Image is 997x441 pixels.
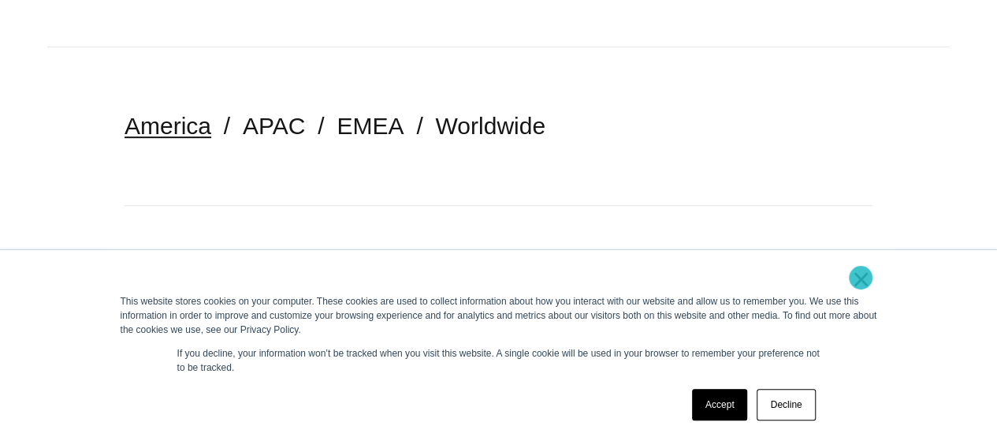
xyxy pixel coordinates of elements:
[692,389,748,420] a: Accept
[125,113,211,139] a: America
[852,272,871,286] a: ×
[243,113,305,139] a: APAC
[121,294,877,337] div: This website stores cookies on your computer. These cookies are used to collect information about...
[757,389,815,420] a: Decline
[177,346,820,375] p: If you decline, your information won’t be tracked when you visit this website. A single cookie wi...
[337,113,404,139] a: EMEA
[435,113,545,139] a: Worldwide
